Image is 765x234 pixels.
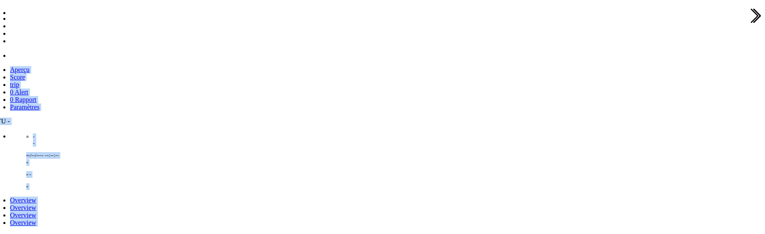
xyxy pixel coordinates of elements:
a: Paramètres [10,103,40,111]
a: Aperçu [10,66,30,73]
a: Overview [10,219,36,226]
a: 0 Alert [10,89,28,96]
span: - [26,171,28,177]
a: Overview [10,197,36,204]
p: --/--/---- --:--:-- [26,152,91,159]
a: 0 Rapport [10,96,37,103]
p: - [26,159,91,166]
a: Overview [10,204,36,211]
span: 0 [10,89,13,96]
span: - [30,171,31,177]
span: Alert [15,89,28,96]
p: - [26,183,91,190]
div: - [33,140,91,147]
span: 0 [10,96,13,103]
div: - [33,133,91,140]
a: Score [10,74,25,81]
a: Overview [10,212,36,219]
a: trip [10,81,19,88]
span: Rapport [15,96,37,103]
